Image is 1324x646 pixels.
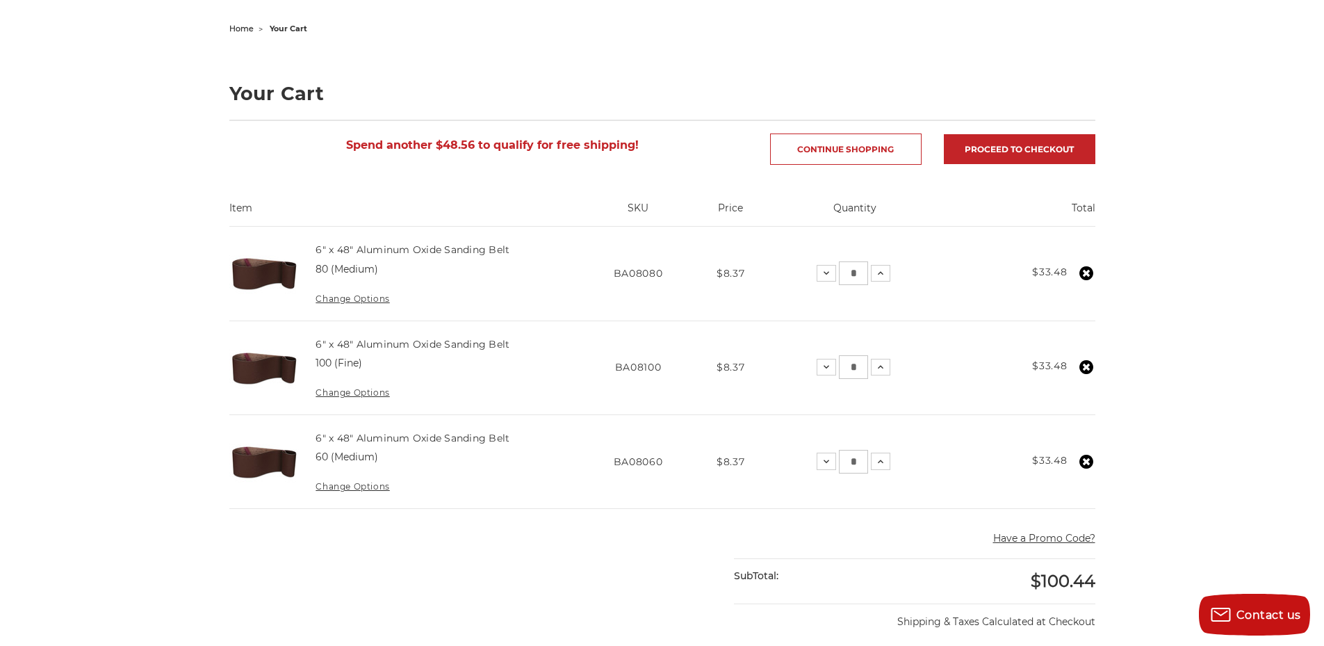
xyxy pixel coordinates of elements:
a: home [229,24,254,33]
a: 6" x 48" Aluminum Oxide Sanding Belt [316,338,509,350]
img: 6" x 48" Aluminum Oxide Sanding Belt [229,427,299,496]
th: Quantity [765,201,945,226]
th: Total [945,201,1095,226]
a: 6" x 48" Aluminum Oxide Sanding Belt [316,243,509,256]
button: Have a Promo Code? [993,531,1095,546]
img: 6" x 48" Aluminum Oxide Sanding Belt [229,333,299,403]
strong: $33.48 [1032,454,1067,467]
span: BA08060 [614,455,663,468]
span: Contact us [1236,608,1301,622]
strong: $33.48 [1032,266,1067,278]
span: $8.37 [717,267,745,280]
th: Item [229,201,580,226]
button: Contact us [1199,594,1310,636]
span: your cart [270,24,307,33]
dd: 80 (Medium) [316,262,378,277]
div: SubTotal: [734,559,915,593]
a: Proceed to checkout [944,134,1095,164]
dd: 100 (Fine) [316,356,362,371]
span: $100.44 [1031,571,1095,591]
p: Shipping & Taxes Calculated at Checkout [734,604,1095,629]
a: Change Options [316,481,389,492]
input: 6" x 48" Aluminum Oxide Sanding Belt Quantity: [839,355,868,379]
h1: Your Cart [229,84,1095,103]
a: Change Options [316,293,389,304]
th: Price [697,201,765,226]
dd: 60 (Medium) [316,450,378,465]
a: Change Options [316,387,389,398]
th: SKU [579,201,696,226]
span: Spend another $48.56 to qualify for free shipping! [346,138,639,152]
span: BA08100 [615,361,662,373]
a: Continue Shopping [770,134,922,165]
strong: $33.48 [1032,360,1067,372]
span: BA08080 [614,267,663,280]
input: 6" x 48" Aluminum Oxide Sanding Belt Quantity: [839,261,868,285]
span: $8.37 [717,361,745,373]
input: 6" x 48" Aluminum Oxide Sanding Belt Quantity: [839,450,868,474]
a: 6" x 48" Aluminum Oxide Sanding Belt [316,432,509,444]
img: 6" x 48" Aluminum Oxide Sanding Belt [229,239,299,308]
span: $8.37 [717,455,745,468]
